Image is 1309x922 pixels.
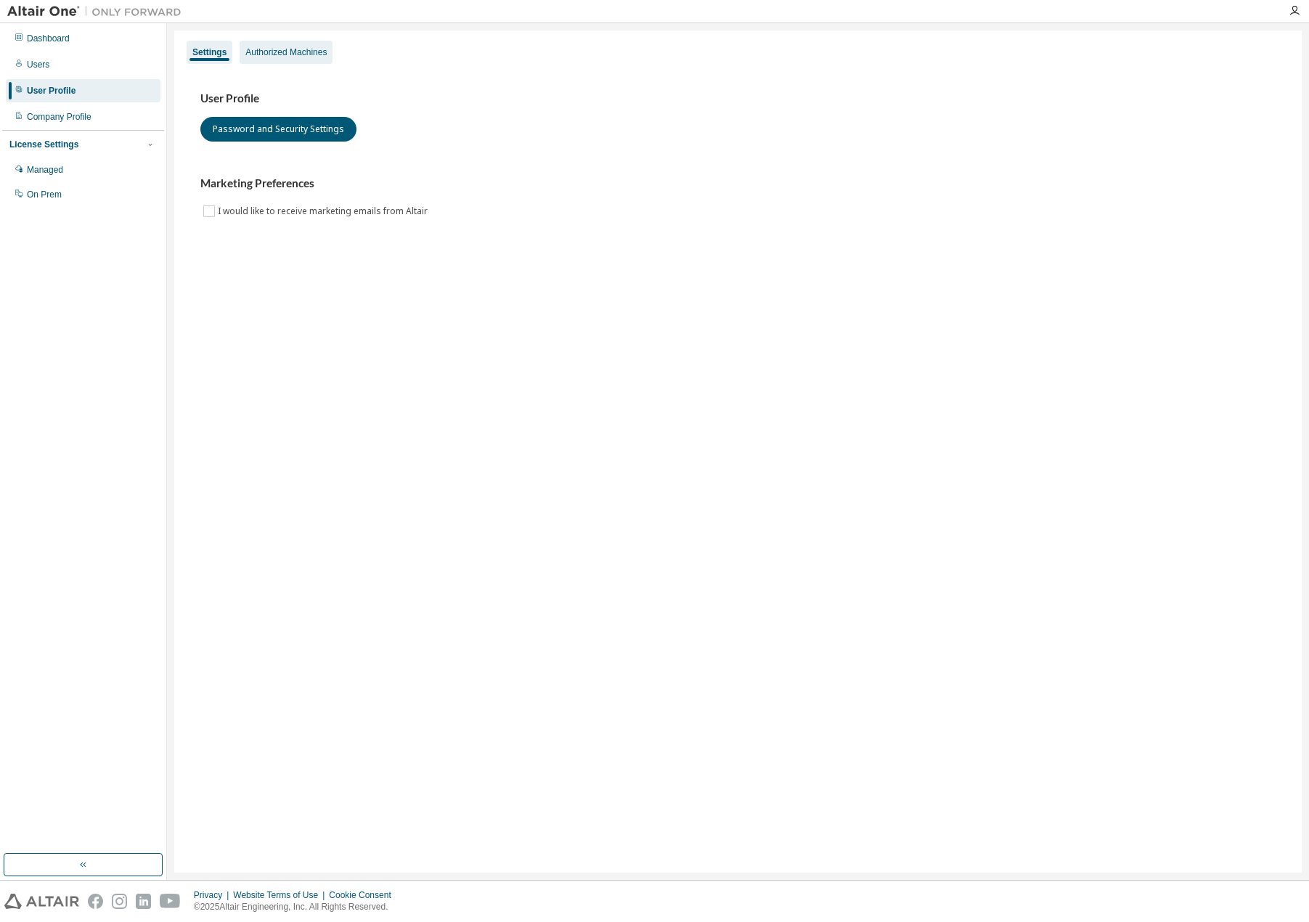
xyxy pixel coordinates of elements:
img: instagram.svg [112,894,127,909]
div: Company Profile [27,111,91,123]
div: Website Terms of Use [233,889,329,901]
img: youtube.svg [160,894,181,909]
div: Authorized Machines [245,46,327,58]
p: © 2025 Altair Engineering, Inc. All Rights Reserved. [194,901,400,913]
div: Managed [27,164,63,176]
img: facebook.svg [88,894,103,909]
div: License Settings [9,139,78,150]
label: I would like to receive marketing emails from Altair [218,203,431,220]
h3: Marketing Preferences [200,176,1276,191]
img: Altair One [7,4,189,19]
button: Password and Security Settings [200,117,356,142]
img: linkedin.svg [136,894,151,909]
div: Privacy [194,889,233,901]
div: Cookie Consent [329,889,399,901]
h3: User Profile [200,91,1276,106]
div: On Prem [27,189,62,200]
div: User Profile [27,85,76,97]
div: Users [27,59,49,70]
div: Dashboard [27,33,70,44]
img: altair_logo.svg [4,894,79,909]
div: Settings [192,46,227,58]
